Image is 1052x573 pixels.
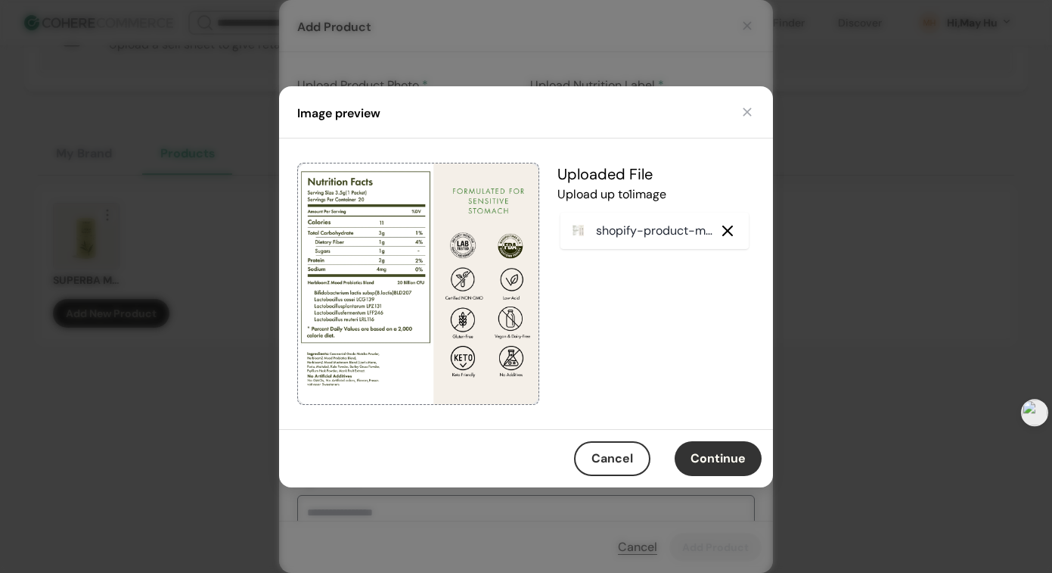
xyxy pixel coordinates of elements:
p: Upload up to 1 image [557,185,752,204]
div: Image preview [297,104,380,123]
p: shopify-product-matcha抹茶图_821e76_.png [596,222,715,240]
button: Cancel [574,441,650,476]
h5: Uploaded File [557,163,752,185]
button: Continue [675,441,762,476]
